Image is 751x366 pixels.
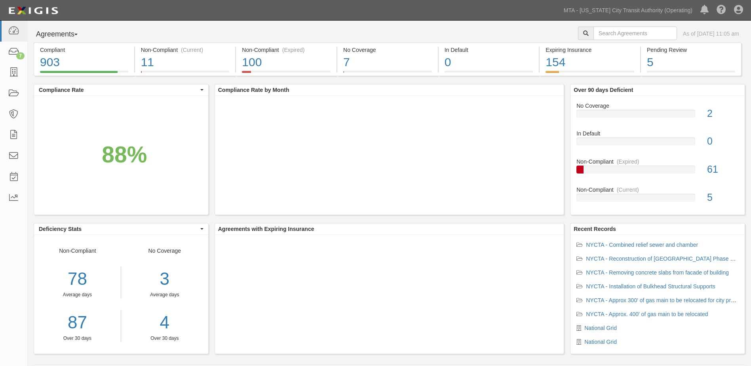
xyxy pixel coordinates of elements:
div: Average days [34,292,121,298]
div: 903 [40,54,128,71]
a: Non-Compliant(Current)11 [135,71,236,77]
div: In Default [570,130,745,137]
button: Agreements [34,27,93,42]
span: Compliance Rate [39,86,198,94]
a: No Coverage7 [337,71,438,77]
div: Compliant [40,46,128,54]
img: Logo [6,4,61,18]
a: 87 [34,310,121,335]
div: As of [DATE] 11:05 am [683,30,739,38]
div: Over 30 days [34,335,121,342]
a: Compliant903 [34,71,134,77]
i: Help Center - Complianz [717,6,726,15]
div: (Expired) [282,46,305,54]
div: Average days [127,292,202,298]
a: Non-Compliant(Current)5 [576,186,739,208]
a: NYCTA - Installation of Bulkhead Structural Supports [586,283,715,290]
div: 0 [701,134,745,149]
a: National Grid [584,325,617,331]
div: No Coverage [570,102,745,110]
button: Compliance Rate [34,84,208,95]
a: Pending Review5 [641,71,741,77]
div: Over 30 days [127,335,202,342]
b: Over 90 days Deficient [574,87,633,93]
div: In Default [445,46,533,54]
div: Non-Compliant [570,186,745,194]
a: No Coverage2 [576,102,739,130]
a: NYCTA - Removing concrete slabs from facade of building [586,269,729,276]
span: Deficiency Stats [39,225,198,233]
a: MTA - [US_STATE] City Transit Authority (Operating) [560,2,696,18]
div: Non-Compliant (Current) [141,46,230,54]
div: Expiring Insurance [546,46,634,54]
a: NYCTA - Approx. 400' of gas main to be relocated [586,311,708,317]
a: In Default0 [576,130,739,158]
a: Non-Compliant(Expired)61 [576,158,739,186]
div: 61 [701,162,745,177]
div: 7 [343,54,432,71]
div: 100 [242,54,331,71]
div: 11 [141,54,230,71]
div: No Coverage [343,46,432,54]
a: Expiring Insurance154 [540,71,640,77]
input: Search Agreements [593,27,677,40]
div: 154 [546,54,634,71]
div: 0 [445,54,533,71]
div: 7 [16,52,25,59]
a: National Grid [584,339,617,345]
div: 78 [34,267,121,292]
div: (Current) [181,46,203,54]
a: 4 [127,310,202,335]
div: 88% [102,139,147,171]
div: (Expired) [617,158,639,166]
div: (Current) [617,186,639,194]
div: Non-Compliant [570,158,745,166]
b: Agreements with Expiring Insurance [218,226,314,232]
div: No Coverage [121,247,208,342]
button: Deficiency Stats [34,223,208,234]
div: Pending Review [647,46,735,54]
a: Non-Compliant(Expired)100 [236,71,337,77]
b: Recent Records [574,226,616,232]
div: 2 [701,107,745,121]
div: Non-Compliant [34,247,121,342]
b: Compliance Rate by Month [218,87,289,93]
a: NYCTA - Combined relief sewer and chamber [586,242,698,248]
div: 3 [127,267,202,292]
div: Non-Compliant (Expired) [242,46,331,54]
a: In Default0 [439,71,539,77]
div: 5 [701,191,745,205]
div: 5 [647,54,735,71]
